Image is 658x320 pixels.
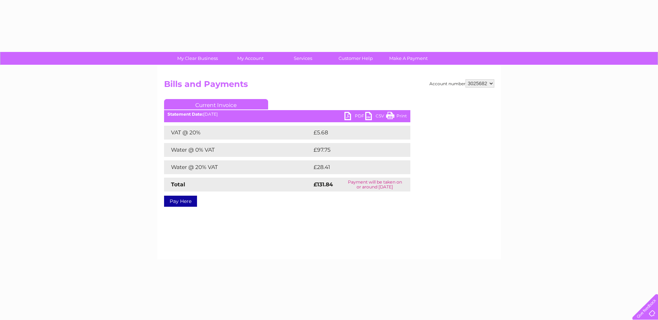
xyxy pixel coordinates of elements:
[312,160,396,174] td: £28.41
[171,181,185,188] strong: Total
[327,52,384,65] a: Customer Help
[340,178,410,192] td: Payment will be taken on or around [DATE]
[312,143,396,157] td: £97.75
[312,126,394,140] td: £5.68
[164,79,494,92] h2: Bills and Payments
[386,112,407,122] a: Print
[168,112,203,117] b: Statement Date:
[164,196,197,207] a: Pay Here
[274,52,332,65] a: Services
[365,112,386,122] a: CSV
[314,181,333,188] strong: £131.84
[344,112,365,122] a: PDF
[164,160,312,174] td: Water @ 20% VAT
[164,143,312,157] td: Water @ 0% VAT
[429,79,494,88] div: Account number
[380,52,437,65] a: Make A Payment
[222,52,279,65] a: My Account
[164,112,410,117] div: [DATE]
[164,126,312,140] td: VAT @ 20%
[164,99,268,109] a: Current Invoice
[169,52,226,65] a: My Clear Business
